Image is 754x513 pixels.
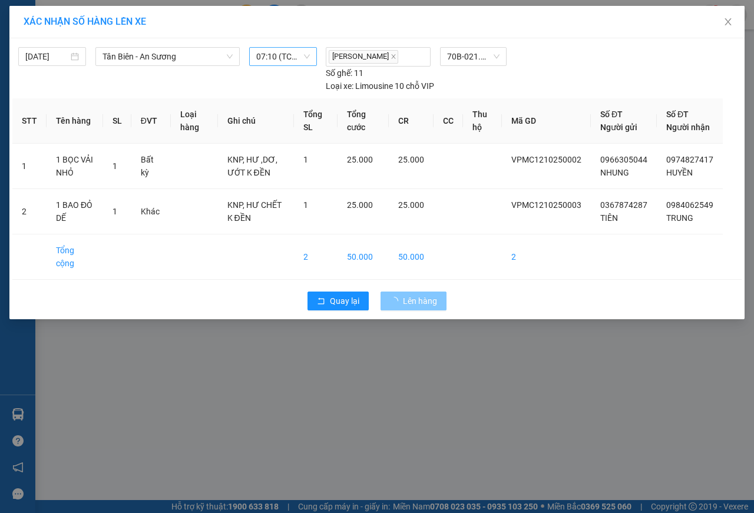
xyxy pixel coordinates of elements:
[712,6,745,39] button: Close
[131,98,171,144] th: ĐVT
[24,16,146,27] span: XÁC NHẬN SỐ HÀNG LÊN XE
[294,234,337,280] td: 2
[326,80,353,92] span: Loại xe:
[502,234,591,280] td: 2
[723,17,733,27] span: close
[347,155,373,164] span: 25.000
[666,213,693,223] span: TRUNG
[381,292,447,310] button: Lên hàng
[47,189,103,234] td: 1 BAO ĐỎ DẾ
[227,200,282,223] span: KNP, HƯ CHẾT K ĐỀN
[600,213,618,223] span: TIÊN
[307,292,369,310] button: rollbackQuay lại
[666,200,713,210] span: 0984062549
[666,155,713,164] span: 0974827417
[398,200,424,210] span: 25.000
[12,144,47,189] td: 1
[330,294,359,307] span: Quay lại
[326,67,363,80] div: 11
[403,294,437,307] span: Lên hàng
[25,50,68,63] input: 12/10/2025
[347,200,373,210] span: 25.000
[600,200,647,210] span: 0367874287
[12,98,47,144] th: STT
[131,144,171,189] td: Bất kỳ
[600,110,623,119] span: Số ĐT
[103,98,131,144] th: SL
[511,200,581,210] span: VPMC1210250003
[434,98,463,144] th: CC
[47,144,103,189] td: 1 BỌC VẢI NHỎ
[398,155,424,164] span: 25.000
[502,98,591,144] th: Mã GD
[389,234,434,280] td: 50.000
[12,189,47,234] td: 2
[390,297,403,305] span: loading
[256,48,310,65] span: 07:10 (TC) - 70B-021.30
[447,48,500,65] span: 70B-021.30
[666,168,693,177] span: HUYỀN
[511,155,581,164] span: VPMC1210250002
[600,155,647,164] span: 0966305044
[666,110,689,119] span: Số ĐT
[338,98,389,144] th: Tổng cước
[47,234,103,280] td: Tổng cộng
[171,98,217,144] th: Loại hàng
[326,80,434,92] div: Limousine 10 chỗ VIP
[102,48,233,65] span: Tân Biên - An Sương
[303,200,308,210] span: 1
[294,98,337,144] th: Tổng SL
[113,161,117,171] span: 1
[47,98,103,144] th: Tên hàng
[226,53,233,60] span: down
[389,98,434,144] th: CR
[338,234,389,280] td: 50.000
[303,155,308,164] span: 1
[131,189,171,234] td: Khác
[113,207,117,216] span: 1
[227,155,277,177] span: KNP, HƯ ,DƠ, ƯỚT K ĐỀN
[317,297,325,306] span: rollback
[666,123,710,132] span: Người nhận
[391,54,396,59] span: close
[218,98,295,144] th: Ghi chú
[329,50,398,64] span: [PERSON_NAME]
[326,67,352,80] span: Số ghế:
[600,123,637,132] span: Người gửi
[463,98,502,144] th: Thu hộ
[600,168,629,177] span: NHUNG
